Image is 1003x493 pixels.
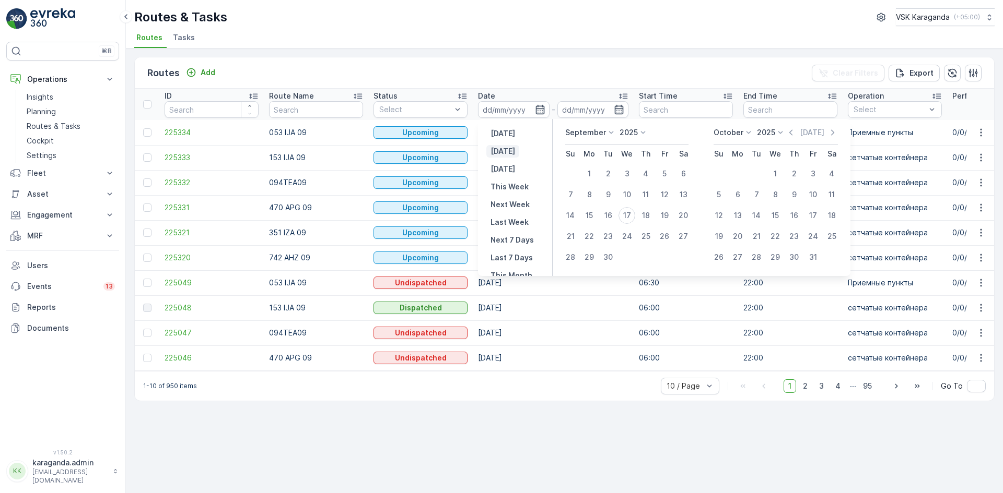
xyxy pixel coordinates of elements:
div: 4 [637,165,654,182]
div: 2 [786,165,802,182]
td: [DATE] [473,120,634,145]
p: 094TEA09 [269,328,363,338]
p: Upcoming [402,177,439,188]
div: 19 [710,228,727,245]
a: Cockpit [22,134,119,148]
th: Friday [803,145,822,163]
div: Toggle Row Selected [143,354,151,362]
input: dd/mm/yyyy [557,101,629,118]
button: This Week [486,181,533,193]
td: [DATE] [473,195,634,220]
input: dd/mm/yyyy [478,101,550,118]
p: September [565,127,606,138]
p: Next Week [491,199,530,210]
button: Upcoming [374,226,468,239]
a: 225332 [165,177,259,188]
div: 5 [710,186,727,203]
p: Next 7 Days [491,235,534,245]
div: 30 [600,249,616,266]
p: Fleet [27,168,98,178]
div: 26 [710,249,727,266]
p: ⌘B [101,47,112,55]
td: [DATE] [473,345,634,370]
a: Settings [22,148,119,163]
div: 24 [804,228,821,245]
div: Toggle Row Selected [143,153,151,162]
button: Fleet [6,163,119,184]
p: Route Name [269,91,314,101]
span: 225321 [165,227,259,238]
p: [DATE] [491,128,515,139]
p: [DATE] [800,127,824,138]
p: Select [379,104,451,115]
div: 21 [748,228,765,245]
p: Undispatched [395,353,447,363]
div: Toggle Row Selected [143,329,151,337]
a: 225333 [165,152,259,163]
img: logo [6,8,27,29]
div: 28 [562,249,579,266]
th: Monday [580,145,599,163]
p: 2025 [757,127,775,138]
p: Operation [848,91,884,101]
p: ( +05:00 ) [954,13,980,21]
p: Date [478,91,495,101]
div: 7 [748,186,765,203]
div: 19 [656,207,673,224]
p: Routes & Tasks [134,9,227,26]
button: Upcoming [374,151,468,164]
a: 225331 [165,202,259,213]
button: Last Week [486,216,533,229]
div: 6 [675,165,692,182]
span: 2 [798,379,812,393]
span: 225049 [165,278,259,288]
p: 2025 [620,127,638,138]
div: 25 [823,228,840,245]
p: [EMAIL_ADDRESS][DOMAIN_NAME] [32,468,108,485]
a: Insights [22,90,119,104]
div: 29 [581,249,598,266]
div: 23 [600,228,616,245]
button: Last 7 Days [486,251,537,264]
p: 470 APG 09 [269,202,363,213]
p: Performance [952,91,999,101]
div: 7 [562,186,579,203]
th: Monday [728,145,747,163]
td: [DATE] [473,245,634,270]
p: 053 IJA 09 [269,278,363,288]
p: Upcoming [402,202,439,213]
div: 2 [600,165,616,182]
button: MRF [6,225,119,246]
div: 17 [619,207,635,224]
p: сетчатыe контейнера [848,177,942,188]
p: сетчатыe контейнера [848,152,942,163]
p: ID [165,91,172,101]
p: Приемные пункты [848,278,942,288]
div: 12 [656,186,673,203]
a: 225047 [165,328,259,338]
button: Clear Filters [812,65,884,81]
th: Saturday [822,145,841,163]
a: 225048 [165,303,259,313]
div: 9 [786,186,802,203]
span: 4 [831,379,845,393]
p: Upcoming [402,252,439,263]
div: 1 [767,165,784,182]
div: 5 [656,165,673,182]
p: Planning [27,106,56,117]
div: 28 [748,249,765,266]
p: Events [27,281,97,292]
th: Saturday [674,145,693,163]
p: 153 IJA 09 [269,152,363,163]
a: Reports [6,297,119,318]
div: 13 [675,186,692,203]
div: 22 [767,228,784,245]
p: Start Time [639,91,678,101]
button: Upcoming [374,126,468,139]
div: Toggle Row Selected [143,304,151,312]
p: Upcoming [402,127,439,138]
